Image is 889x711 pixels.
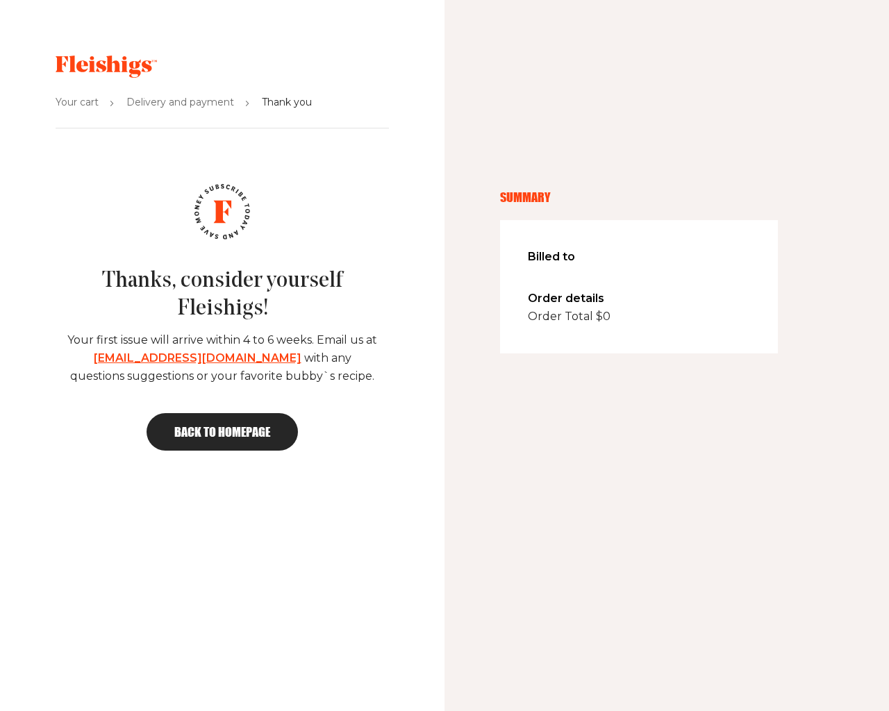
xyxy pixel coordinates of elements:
span: SUMMARY [500,187,778,206]
span: Thank you [262,94,312,111]
span: Order Total $ 0 [528,308,750,326]
span: Delivery and payment [126,94,234,111]
span: Order details [528,290,750,308]
a: [EMAIL_ADDRESS][DOMAIN_NAME] [94,351,301,365]
a: Back to homepage [147,413,298,451]
span: Back to homepage [174,426,270,438]
p: Your first issue will arrive within 4 to 6 weeks. Email us at with any questions suggestions or y... [67,331,378,385]
span: Your cart [56,94,99,111]
span: Billed to [528,248,750,266]
img: logo [194,184,250,240]
p: Thanks, consider yourself Fleishigs! [56,267,389,323]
